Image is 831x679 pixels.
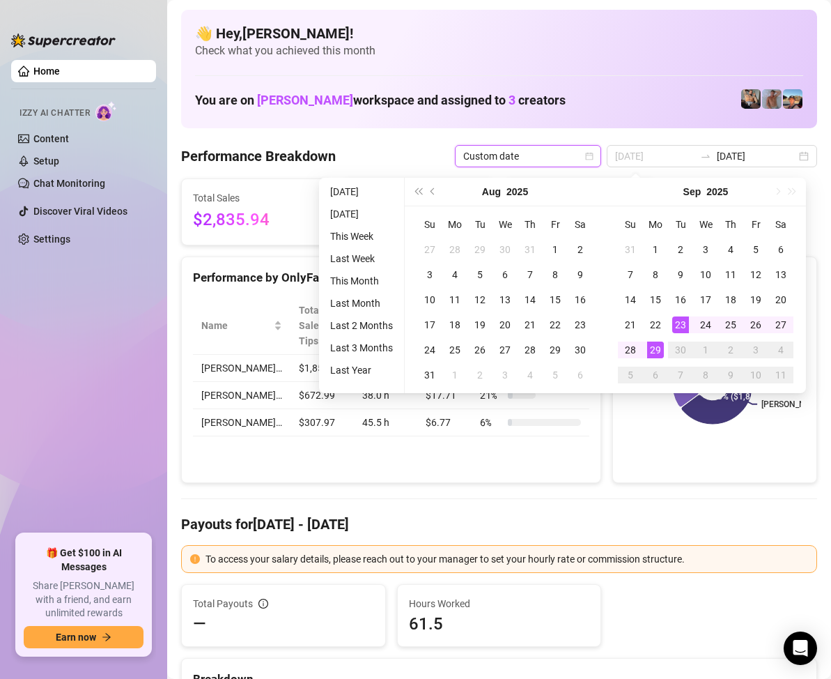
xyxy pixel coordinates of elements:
[622,291,639,308] div: 14
[693,237,718,262] td: 2025-09-03
[768,212,793,237] th: Sa
[426,178,441,206] button: Previous month (PageUp)
[741,89,761,109] img: George
[290,409,354,436] td: $307.97
[547,266,564,283] div: 8
[33,206,127,217] a: Discover Viral Videos
[492,312,518,337] td: 2025-08-20
[772,291,789,308] div: 20
[622,241,639,258] div: 31
[693,363,718,388] td: 2025-10-08
[668,363,693,388] td: 2025-10-07
[421,266,438,283] div: 3
[421,316,438,333] div: 17
[446,291,463,308] div: 11
[522,342,538,358] div: 28
[543,287,568,312] td: 2025-08-15
[747,342,764,358] div: 3
[442,312,467,337] td: 2025-08-18
[522,367,538,383] div: 4
[442,212,467,237] th: Mo
[193,596,253,611] span: Total Payouts
[622,316,639,333] div: 21
[618,312,643,337] td: 2025-09-21
[446,266,463,283] div: 4
[201,318,271,333] span: Name
[700,151,711,162] span: swap-right
[290,297,354,355] th: Total Sales & Tips
[683,178,701,206] button: Choose a month
[572,367,589,383] div: 6
[747,316,764,333] div: 26
[543,212,568,237] th: Fr
[522,266,538,283] div: 7
[743,287,768,312] td: 2025-09-19
[697,266,714,283] div: 10
[643,262,668,287] td: 2025-09-08
[472,291,488,308] div: 12
[492,287,518,312] td: 2025-08-13
[325,206,398,222] li: [DATE]
[722,316,739,333] div: 25
[195,24,803,43] h4: 👋 Hey, [PERSON_NAME] !
[33,155,59,167] a: Setup
[290,382,354,409] td: $672.99
[446,367,463,383] div: 1
[722,342,739,358] div: 2
[24,626,143,648] button: Earn nowarrow-right
[768,237,793,262] td: 2025-09-06
[547,241,564,258] div: 1
[768,312,793,337] td: 2025-09-27
[472,367,488,383] div: 2
[693,312,718,337] td: 2025-09-24
[668,287,693,312] td: 2025-09-16
[325,228,398,245] li: This Week
[33,234,70,245] a: Settings
[672,342,689,358] div: 30
[193,613,206,635] span: —
[622,342,639,358] div: 28
[668,312,693,337] td: 2025-09-23
[543,312,568,337] td: 2025-08-22
[257,93,353,107] span: [PERSON_NAME]
[492,212,518,237] th: We
[572,266,589,283] div: 9
[743,212,768,237] th: Fr
[693,337,718,363] td: 2025-10-01
[492,363,518,388] td: 2025-09-03
[497,316,513,333] div: 20
[743,237,768,262] td: 2025-09-05
[743,363,768,388] td: 2025-10-10
[193,190,320,206] span: Total Sales
[706,178,728,206] button: Choose a year
[472,342,488,358] div: 26
[446,241,463,258] div: 28
[508,93,515,107] span: 3
[568,337,593,363] td: 2025-08-30
[693,287,718,312] td: 2025-09-17
[24,547,143,574] span: 🎁 Get $100 in AI Messages
[622,266,639,283] div: 7
[615,148,694,164] input: Start date
[417,409,472,436] td: $6.77
[442,337,467,363] td: 2025-08-25
[195,93,566,108] h1: You are on workspace and assigned to creators
[647,266,664,283] div: 8
[647,241,664,258] div: 1
[190,554,200,564] span: exclamation-circle
[643,212,668,237] th: Mo
[543,262,568,287] td: 2025-08-08
[547,367,564,383] div: 5
[472,316,488,333] div: 19
[543,363,568,388] td: 2025-09-05
[480,415,502,430] span: 6 %
[768,363,793,388] td: 2025-10-11
[102,632,111,642] span: arrow-right
[480,388,502,403] span: 21 %
[568,212,593,237] th: Sa
[697,342,714,358] div: 1
[668,237,693,262] td: 2025-09-02
[409,613,590,635] span: 61.5
[522,316,538,333] div: 21
[417,237,442,262] td: 2025-07-27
